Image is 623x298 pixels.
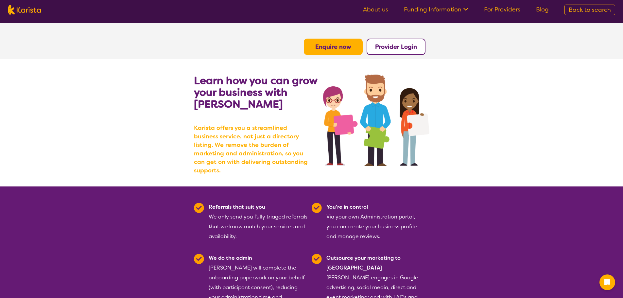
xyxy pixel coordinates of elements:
[363,6,388,13] a: About us
[312,254,322,264] img: Tick
[194,124,312,175] b: Karista offers you a streamlined business service, not just a directory listing. We remove the bu...
[323,75,429,166] img: grow your business with Karista
[484,6,520,13] a: For Providers
[209,202,308,241] div: We only send you fully triaged referrals that we know match your services and availability.
[209,254,252,261] b: We do the admin
[564,5,615,15] a: Back to search
[569,6,611,14] span: Back to search
[194,254,204,264] img: Tick
[315,43,351,51] a: Enquire now
[209,203,265,210] b: Referrals that suit you
[326,254,401,271] b: Outsource your marketing to [GEOGRAPHIC_DATA]
[326,202,425,241] div: Via your own Administration portal, you can create your business profile and manage reviews.
[194,203,204,213] img: Tick
[304,39,363,55] button: Enquire now
[536,6,549,13] a: Blog
[367,39,425,55] button: Provider Login
[312,203,322,213] img: Tick
[375,43,417,51] a: Provider Login
[404,6,468,13] a: Funding Information
[326,203,368,210] b: You're in control
[8,5,41,15] img: Karista logo
[194,74,317,111] b: Learn how you can grow your business with [PERSON_NAME]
